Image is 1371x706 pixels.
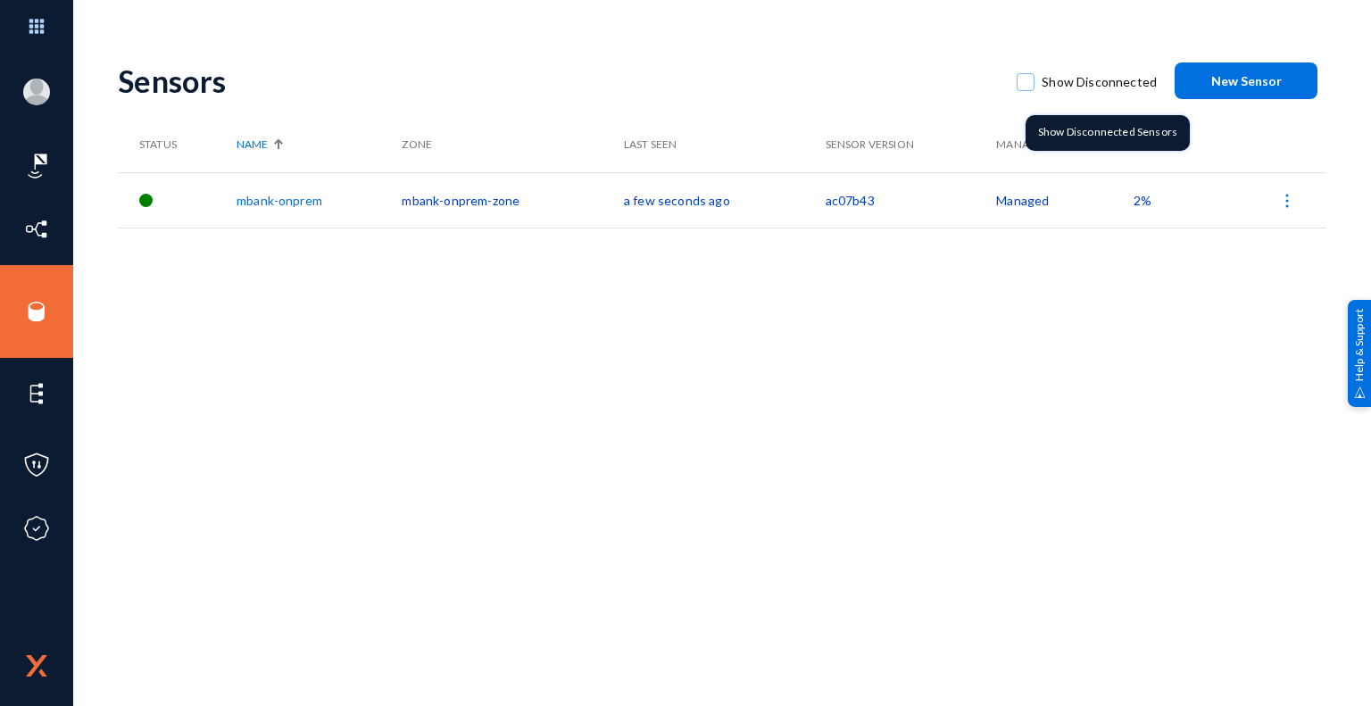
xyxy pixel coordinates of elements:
[237,137,268,153] span: Name
[1348,299,1371,406] div: Help & Support
[118,62,999,99] div: Sensors
[1175,62,1317,99] button: New Sensor
[23,153,50,179] img: icon-risk-sonar.svg
[23,515,50,542] img: icon-compliance.svg
[10,7,63,46] img: app launcher
[118,117,237,172] th: Status
[237,193,322,208] a: mbank-onprem
[624,117,826,172] th: Last Seen
[1026,115,1190,151] div: Show Disconnected Sensors
[1278,192,1296,210] img: icon-more.svg
[23,79,50,105] img: blank-profile-picture.png
[23,216,50,243] img: icon-inventory.svg
[23,380,50,407] img: icon-elements.svg
[826,172,997,228] td: ac07b43
[624,172,826,228] td: a few seconds ago
[237,137,393,153] div: Name
[1211,73,1282,88] span: New Sensor
[1354,386,1366,398] img: help_support.svg
[23,452,50,478] img: icon-policies.svg
[1042,69,1157,96] span: Show Disconnected
[402,172,624,228] td: mbank-onprem-zone
[1134,193,1151,208] span: 2%
[996,117,1134,172] th: Management
[826,117,997,172] th: Sensor Version
[996,172,1134,228] td: Managed
[23,298,50,325] img: icon-sources.svg
[402,117,624,172] th: Zone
